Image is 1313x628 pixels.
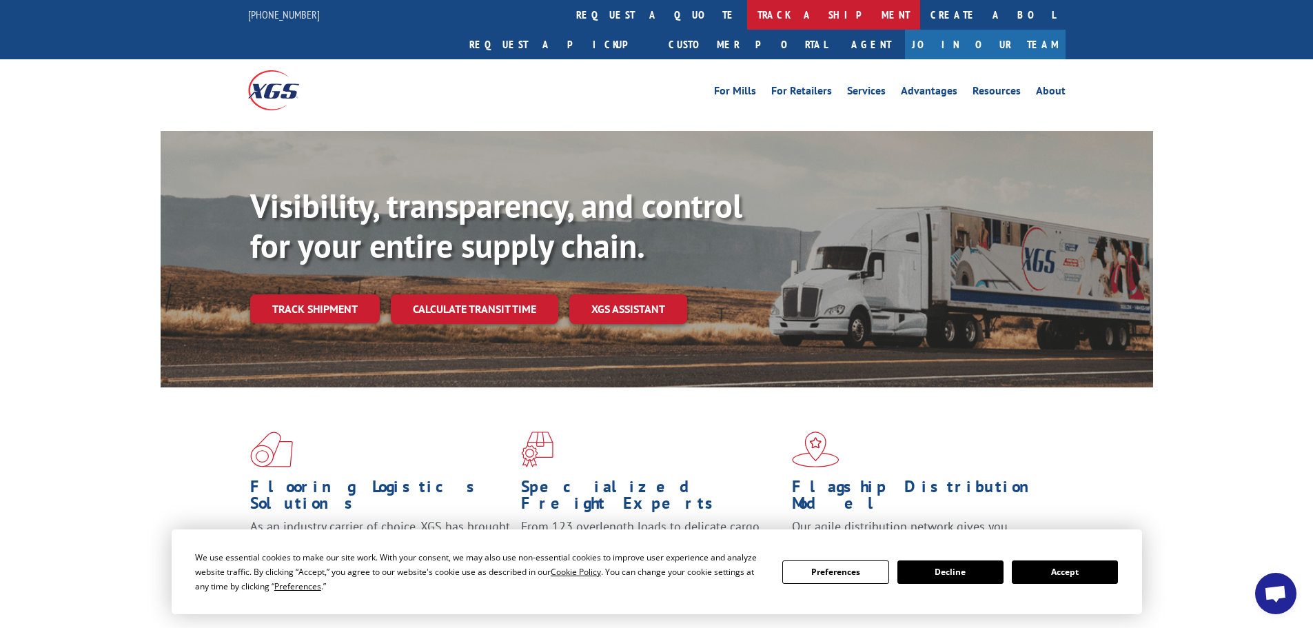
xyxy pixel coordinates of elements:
[901,85,957,101] a: Advantages
[1255,573,1296,614] a: Open chat
[837,30,905,59] a: Agent
[521,518,782,580] p: From 123 overlength loads to delicate cargo, our experienced staff knows the best way to move you...
[905,30,1066,59] a: Join Our Team
[897,560,1004,584] button: Decline
[250,432,293,467] img: xgs-icon-total-supply-chain-intelligence-red
[847,85,886,101] a: Services
[459,30,658,59] a: Request a pickup
[172,529,1142,614] div: Cookie Consent Prompt
[782,560,888,584] button: Preferences
[274,580,321,592] span: Preferences
[569,294,687,324] a: XGS ASSISTANT
[250,478,511,518] h1: Flooring Logistics Solutions
[792,478,1052,518] h1: Flagship Distribution Model
[248,8,320,21] a: [PHONE_NUMBER]
[658,30,837,59] a: Customer Portal
[250,184,742,267] b: Visibility, transparency, and control for your entire supply chain.
[771,85,832,101] a: For Retailers
[792,432,839,467] img: xgs-icon-flagship-distribution-model-red
[1036,85,1066,101] a: About
[714,85,756,101] a: For Mills
[521,478,782,518] h1: Specialized Freight Experts
[195,550,766,594] div: We use essential cookies to make our site work. With your consent, we may also use non-essential ...
[551,566,601,578] span: Cookie Policy
[250,294,380,323] a: Track shipment
[973,85,1021,101] a: Resources
[250,518,510,567] span: As an industry carrier of choice, XGS has brought innovation and dedication to flooring logistics...
[391,294,558,324] a: Calculate transit time
[792,518,1046,551] span: Our agile distribution network gives you nationwide inventory management on demand.
[1012,560,1118,584] button: Accept
[521,432,553,467] img: xgs-icon-focused-on-flooring-red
